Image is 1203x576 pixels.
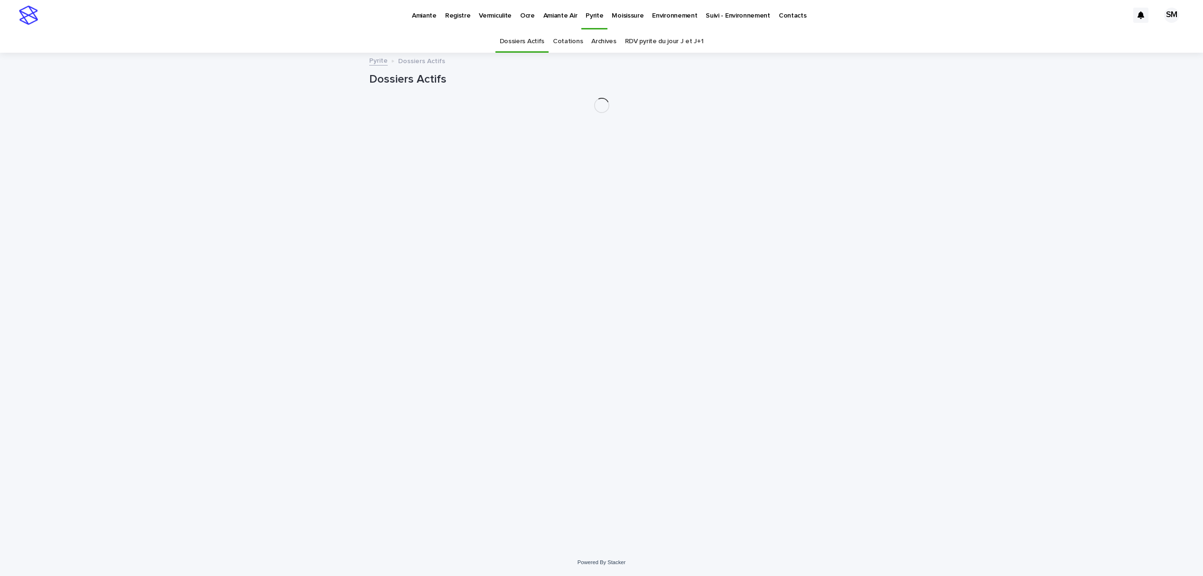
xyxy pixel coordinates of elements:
div: SM [1164,8,1179,23]
a: Dossiers Actifs [500,30,544,53]
img: stacker-logo-s-only.png [19,6,38,25]
h1: Dossiers Actifs [369,73,834,86]
a: Pyrite [369,55,388,66]
a: Powered By Stacker [578,559,625,565]
p: Dossiers Actifs [398,55,445,66]
a: Cotations [553,30,583,53]
a: Archives [591,30,616,53]
a: RDV pyrite du jour J et J+1 [625,30,704,53]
